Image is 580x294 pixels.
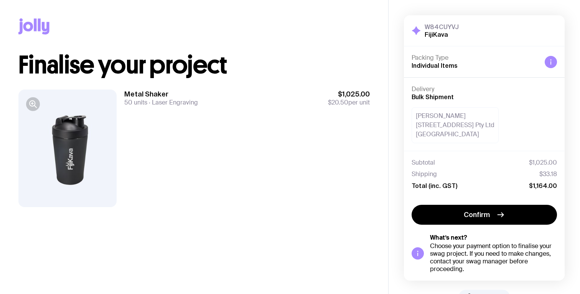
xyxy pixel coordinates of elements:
div: Choose your payment option to finalise your swag project. If you need to make changes, contact yo... [430,242,557,273]
span: $1,025.00 [328,90,370,99]
span: Subtotal [412,159,435,167]
button: Confirm [412,205,557,225]
span: $33.18 [539,170,557,178]
span: $1,164.00 [529,182,557,189]
h4: Delivery [412,85,557,93]
div: [PERSON_NAME] [STREET_ADDRESS] Pty Ltd [GEOGRAPHIC_DATA] [412,107,499,143]
span: Bulk Shipment [412,93,454,100]
h2: FijiKava [425,31,459,38]
h3: W84CUYVJ [425,23,459,31]
span: Individual Items [412,62,458,69]
span: Laser Engraving [147,98,198,106]
h1: Finalise your project [18,53,370,77]
span: $20.50 [328,98,348,106]
span: $1,025.00 [529,159,557,167]
span: Confirm [464,210,490,219]
h3: Metal Shaker [124,90,198,99]
span: Total (inc. GST) [412,182,457,189]
h4: Packing Type [412,54,539,62]
span: 50 units [124,98,147,106]
h5: What’s next? [430,234,557,242]
span: per unit [328,99,370,106]
span: Shipping [412,170,437,178]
